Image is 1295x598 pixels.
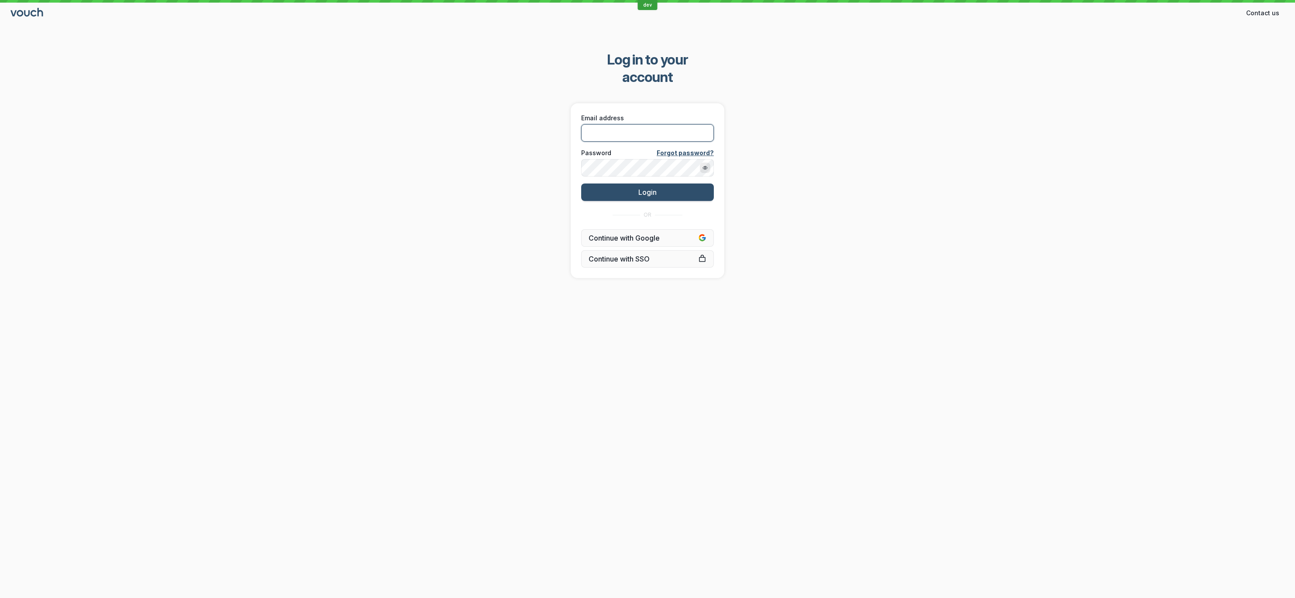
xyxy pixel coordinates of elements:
[657,149,714,157] a: Forgot password?
[1241,6,1285,20] button: Contact us
[581,114,624,122] span: Email address
[638,188,657,197] span: Login
[581,183,714,201] button: Login
[581,250,714,268] a: Continue with SSO
[581,149,611,157] span: Password
[589,234,706,242] span: Continue with Google
[581,229,714,247] button: Continue with Google
[589,255,706,263] span: Continue with SSO
[10,10,45,17] a: Go to sign in
[644,211,651,218] span: OR
[700,163,710,173] button: Show password
[1246,9,1279,17] span: Contact us
[582,51,713,86] span: Log in to your account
